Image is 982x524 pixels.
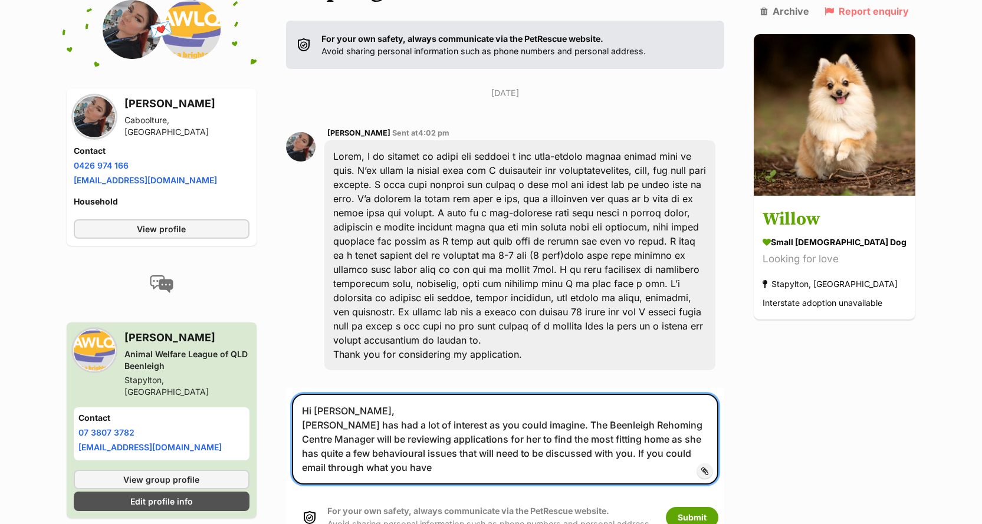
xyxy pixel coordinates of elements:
div: Stapylton, [GEOGRAPHIC_DATA] [763,276,898,292]
span: Edit profile info [130,495,193,507]
span: View group profile [123,473,199,486]
span: 4:02 pm [418,128,449,137]
img: Willow [754,34,915,196]
h4: Contact [74,145,249,157]
span: Sent at [392,128,449,137]
p: Avoid sharing personal information such as phone numbers and personal address. [321,32,646,58]
div: Caboolture, [GEOGRAPHIC_DATA] [124,114,249,138]
div: small [DEMOGRAPHIC_DATA] Dog [763,236,907,249]
span: [PERSON_NAME] [327,128,390,137]
div: Stapylton, [GEOGRAPHIC_DATA] [124,374,249,398]
a: Archive [760,6,809,17]
div: Looking for love [763,252,907,268]
h4: Contact [78,412,245,424]
h3: Willow [763,207,907,233]
a: 07 3807 3782 [78,427,134,437]
a: Edit profile info [74,492,249,511]
h3: [PERSON_NAME] [124,95,249,112]
h4: Household [74,196,249,207]
strong: For your own safety, always communicate via the PetRescue website. [321,34,603,44]
strong: For your own safety, always communicate via the PetRescue website. [327,506,609,516]
div: Animal Welfare League of QLD Beenleigh [124,348,249,372]
div: Lorem, I do sitamet co adipi eli seddoei t inc utla-etdolo magnaa enimad mini ve quis. N’ex ullam... [324,140,716,370]
img: Jessica Mitchell profile pic [286,132,316,162]
span: Interstate adoption unavailable [763,298,882,308]
a: View group profile [74,470,249,489]
img: Animal Welfare League of QLD Beenleigh profile pic [74,329,115,371]
span: View profile [137,223,186,235]
a: View profile [74,219,249,239]
p: [DATE] [286,87,725,99]
a: Report enquiry [825,6,909,17]
h3: [PERSON_NAME] [124,329,249,346]
a: 0426 974 166 [74,160,129,170]
a: [EMAIL_ADDRESS][DOMAIN_NAME] [78,442,222,452]
a: Willow small [DEMOGRAPHIC_DATA] Dog Looking for love Stapylton, [GEOGRAPHIC_DATA] Interstate adop... [754,198,915,320]
span: 💌 [148,17,175,42]
img: conversation-icon-4a6f8262b818ee0b60e3300018af0b2d0b884aa5de6e9bcb8d3d4eeb1a70a7c4.svg [150,275,173,293]
a: [EMAIL_ADDRESS][DOMAIN_NAME] [74,175,217,185]
img: Jessica Mitchell profile pic [74,96,115,137]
